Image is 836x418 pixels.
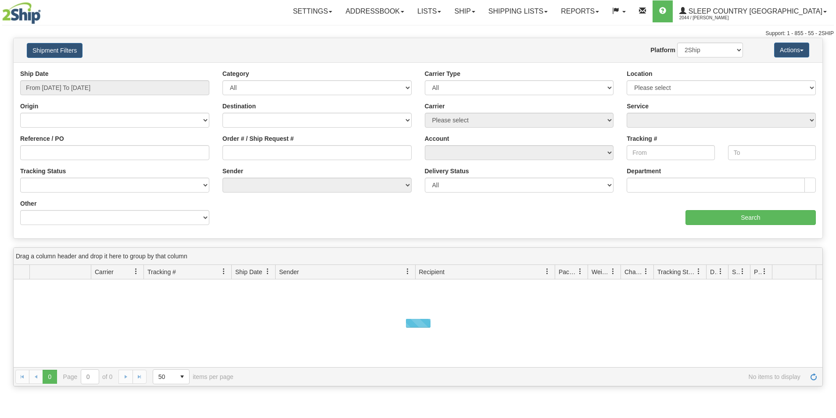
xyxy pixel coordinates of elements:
label: Carrier [425,102,445,111]
a: Addressbook [339,0,411,22]
a: Packages filter column settings [573,264,588,279]
span: 2044 / [PERSON_NAME] [679,14,745,22]
a: Shipment Issues filter column settings [735,264,750,279]
a: Weight filter column settings [606,264,621,279]
span: Sender [279,268,299,276]
input: To [728,145,816,160]
label: Carrier Type [425,69,460,78]
span: Page 0 [43,370,57,384]
span: Sleep Country [GEOGRAPHIC_DATA] [686,7,822,15]
label: Account [425,134,449,143]
a: Tracking Status filter column settings [691,264,706,279]
button: Actions [774,43,809,57]
span: Tracking Status [657,268,696,276]
a: Ship Date filter column settings [260,264,275,279]
span: Shipment Issues [732,268,739,276]
label: Location [627,69,652,78]
span: Page sizes drop down [153,369,190,384]
span: items per page [153,369,233,384]
span: Tracking # [147,268,176,276]
span: Packages [559,268,577,276]
span: Charge [624,268,643,276]
a: Sleep Country [GEOGRAPHIC_DATA] 2044 / [PERSON_NAME] [673,0,833,22]
label: Ship Date [20,69,49,78]
a: Tracking # filter column settings [216,264,231,279]
input: From [627,145,714,160]
button: Shipment Filters [27,43,83,58]
span: Page of 0 [63,369,113,384]
label: Reference / PO [20,134,64,143]
label: Order # / Ship Request # [222,134,294,143]
label: Tracking # [627,134,657,143]
label: Tracking Status [20,167,66,175]
span: select [175,370,189,384]
a: Settings [286,0,339,22]
span: Recipient [419,268,445,276]
span: Pickup Status [754,268,761,276]
a: Refresh [807,370,821,384]
a: Recipient filter column settings [540,264,555,279]
a: Reports [554,0,606,22]
div: grid grouping header [14,248,822,265]
a: Carrier filter column settings [129,264,144,279]
a: Sender filter column settings [400,264,415,279]
a: Shipping lists [482,0,554,22]
label: Destination [222,102,256,111]
label: Delivery Status [425,167,469,175]
div: Support: 1 - 855 - 55 - 2SHIP [2,30,834,37]
span: Carrier [95,268,114,276]
a: Delivery Status filter column settings [713,264,728,279]
input: Search [685,210,816,225]
span: Ship Date [235,268,262,276]
span: No items to display [246,373,800,380]
span: 50 [158,372,170,381]
label: Category [222,69,249,78]
a: Ship [448,0,481,22]
img: logo2044.jpg [2,2,41,24]
label: Service [627,102,649,111]
label: Sender [222,167,243,175]
label: Department [627,167,661,175]
a: Pickup Status filter column settings [757,264,772,279]
a: Lists [411,0,448,22]
span: Delivery Status [710,268,718,276]
label: Platform [650,46,675,54]
span: Weight [592,268,610,276]
iframe: chat widget [816,164,835,254]
a: Charge filter column settings [639,264,653,279]
label: Origin [20,102,38,111]
label: Other [20,199,36,208]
